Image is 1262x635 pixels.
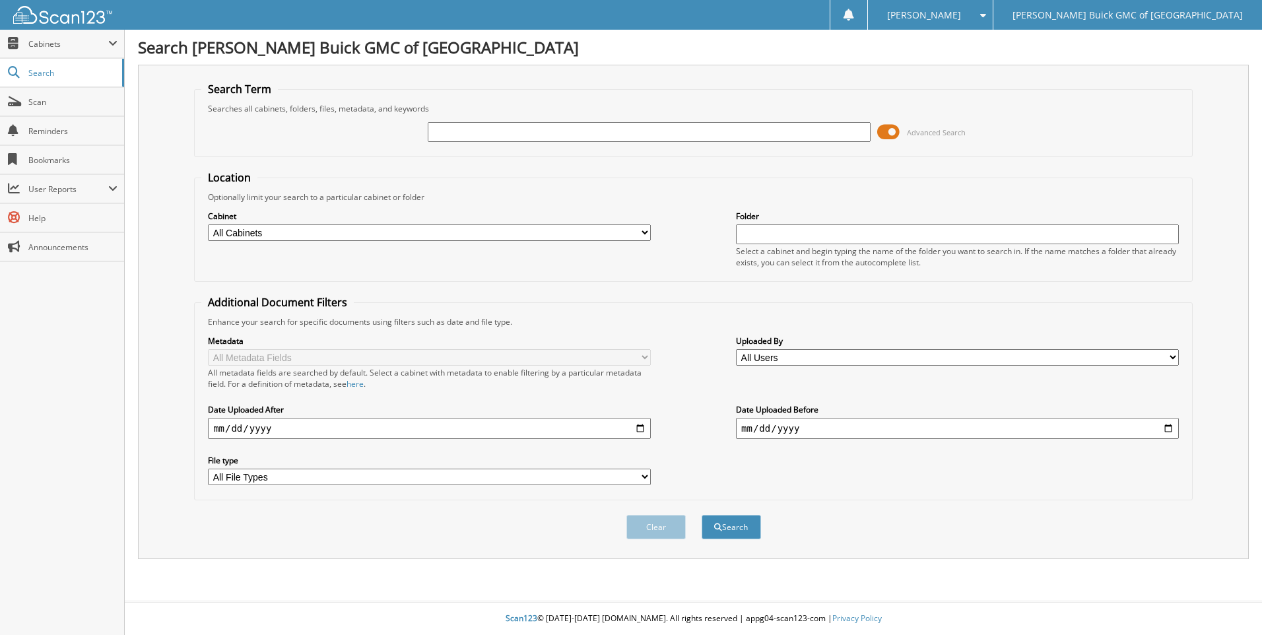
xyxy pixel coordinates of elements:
div: All metadata fields are searched by default. Select a cabinet with metadata to enable filtering b... [208,367,651,389]
label: File type [208,455,651,466]
label: Uploaded By [736,335,1179,347]
button: Clear [626,515,686,539]
legend: Location [201,170,257,185]
div: © [DATE]-[DATE] [DOMAIN_NAME]. All rights reserved | appg04-scan123-com | [125,603,1262,635]
span: Scan123 [506,613,537,624]
div: Enhance your search for specific documents using filters such as date and file type. [201,316,1185,327]
span: Advanced Search [907,127,966,137]
span: [PERSON_NAME] Buick GMC of [GEOGRAPHIC_DATA] [1013,11,1243,19]
div: Searches all cabinets, folders, files, metadata, and keywords [201,103,1185,114]
span: Announcements [28,242,117,253]
span: Search [28,67,116,79]
h1: Search [PERSON_NAME] Buick GMC of [GEOGRAPHIC_DATA] [138,36,1249,58]
span: User Reports [28,184,108,195]
span: Cabinets [28,38,108,50]
input: end [736,418,1179,439]
span: Reminders [28,125,117,137]
span: Bookmarks [28,154,117,166]
a: here [347,378,364,389]
input: start [208,418,651,439]
label: Cabinet [208,211,651,222]
legend: Search Term [201,82,278,96]
span: Scan [28,96,117,108]
label: Date Uploaded Before [736,404,1179,415]
div: Optionally limit your search to a particular cabinet or folder [201,191,1185,203]
label: Date Uploaded After [208,404,651,415]
span: [PERSON_NAME] [887,11,961,19]
span: Help [28,213,117,224]
button: Search [702,515,761,539]
div: Select a cabinet and begin typing the name of the folder you want to search in. If the name match... [736,246,1179,268]
img: scan123-logo-white.svg [13,6,112,24]
legend: Additional Document Filters [201,295,354,310]
label: Folder [736,211,1179,222]
a: Privacy Policy [832,613,882,624]
label: Metadata [208,335,651,347]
